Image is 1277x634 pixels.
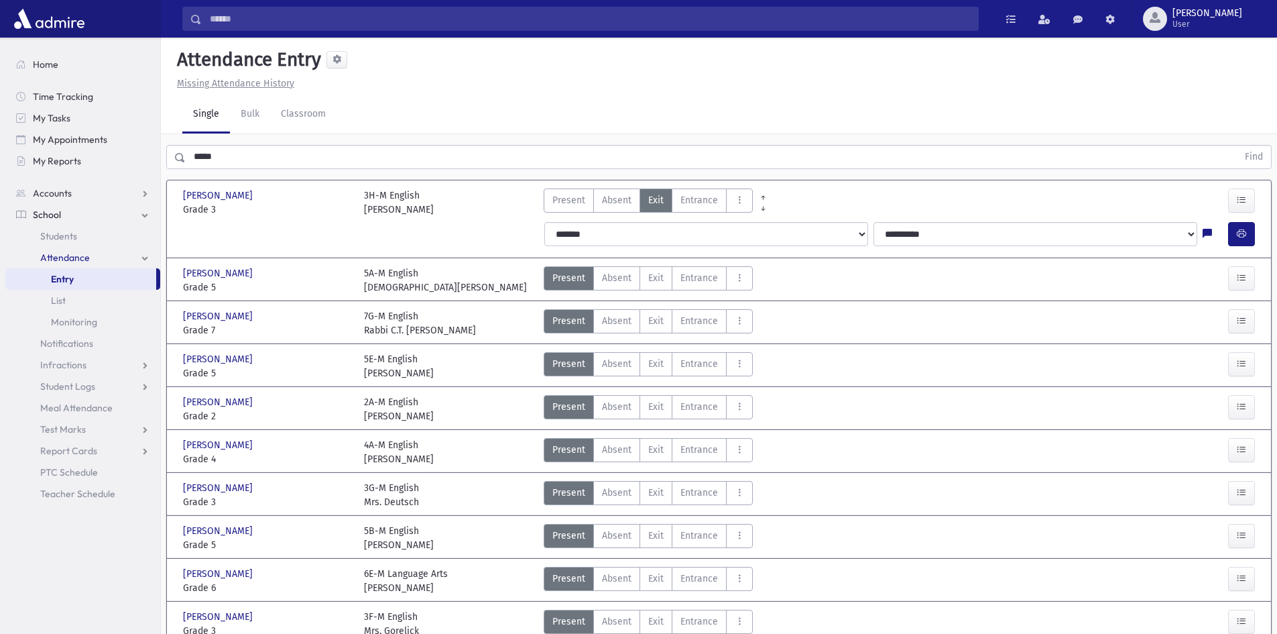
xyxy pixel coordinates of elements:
[648,271,664,285] span: Exit
[648,615,664,629] span: Exit
[364,524,434,552] div: 5B-M English [PERSON_NAME]
[364,352,434,380] div: 5E-M English [PERSON_NAME]
[51,295,66,307] span: List
[183,395,255,409] span: [PERSON_NAME]
[11,5,88,32] img: AdmirePro
[5,247,160,268] a: Attendance
[544,524,753,552] div: AttTypes
[544,266,753,295] div: AttTypes
[648,529,664,543] span: Exit
[33,134,107,146] span: My Appointments
[5,129,160,150] a: My Appointments
[1172,19,1242,30] span: User
[40,402,113,414] span: Meal Attendance
[33,209,61,221] span: School
[5,419,160,440] a: Test Marks
[680,271,718,285] span: Entrance
[5,182,160,204] a: Accounts
[5,376,160,397] a: Student Logs
[183,524,255,538] span: [PERSON_NAME]
[364,309,476,337] div: 7G-M English Rabbi C.T. [PERSON_NAME]
[364,567,448,595] div: 6E-M Language Arts [PERSON_NAME]
[544,309,753,337] div: AttTypes
[544,352,753,380] div: AttTypes
[1172,8,1242,19] span: [PERSON_NAME]
[40,252,90,264] span: Attendance
[680,314,718,328] span: Entrance
[183,266,255,280] span: [PERSON_NAME]
[648,572,664,586] span: Exit
[680,400,718,414] span: Entrance
[33,91,93,103] span: Time Tracking
[552,572,585,586] span: Present
[552,443,585,457] span: Present
[183,581,351,595] span: Grade 6
[602,357,631,371] span: Absent
[5,462,160,483] a: PTC Schedule
[172,48,321,71] h5: Attendance Entry
[183,309,255,323] span: [PERSON_NAME]
[40,466,98,478] span: PTC Schedule
[648,486,664,500] span: Exit
[40,445,97,457] span: Report Cards
[33,112,70,124] span: My Tasks
[51,273,74,285] span: Entry
[5,225,160,247] a: Students
[602,400,631,414] span: Absent
[602,193,631,207] span: Absent
[5,86,160,107] a: Time Tracking
[230,96,270,134] a: Bulk
[183,438,255,452] span: [PERSON_NAME]
[182,96,230,134] a: Single
[5,333,160,354] a: Notifications
[183,280,351,295] span: Grade 5
[40,230,77,242] span: Students
[40,423,86,435] span: Test Marks
[680,572,718,586] span: Entrance
[552,486,585,500] span: Present
[183,452,351,466] span: Grade 4
[5,54,160,75] a: Home
[183,409,351,423] span: Grade 2
[680,193,718,207] span: Entrance
[544,189,753,217] div: AttTypes
[40,359,86,371] span: Infractions
[202,7,978,31] input: Search
[183,481,255,495] span: [PERSON_NAME]
[183,189,255,203] span: [PERSON_NAME]
[602,443,631,457] span: Absent
[51,316,97,328] span: Monitoring
[552,615,585,629] span: Present
[552,271,585,285] span: Present
[544,395,753,423] div: AttTypes
[602,529,631,543] span: Absent
[602,572,631,586] span: Absent
[40,380,95,392] span: Student Logs
[183,352,255,366] span: [PERSON_NAME]
[183,538,351,552] span: Grade 5
[5,483,160,505] a: Teacher Schedule
[544,481,753,509] div: AttTypes
[648,357,664,371] span: Exit
[602,486,631,500] span: Absent
[680,357,718,371] span: Entrance
[602,615,631,629] span: Absent
[364,481,419,509] div: 3G-M English Mrs. Deutsch
[552,529,585,543] span: Present
[648,400,664,414] span: Exit
[183,567,255,581] span: [PERSON_NAME]
[5,290,160,311] a: List
[5,150,160,172] a: My Reports
[680,486,718,500] span: Entrance
[648,193,664,207] span: Exit
[602,314,631,328] span: Absent
[33,187,72,199] span: Accounts
[552,400,585,414] span: Present
[33,155,81,167] span: My Reports
[364,395,434,423] div: 2A-M English [PERSON_NAME]
[5,440,160,462] a: Report Cards
[544,438,753,466] div: AttTypes
[33,58,58,70] span: Home
[364,266,527,295] div: 5A-M English [DEMOGRAPHIC_DATA][PERSON_NAME]
[364,438,434,466] div: 4A-M English [PERSON_NAME]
